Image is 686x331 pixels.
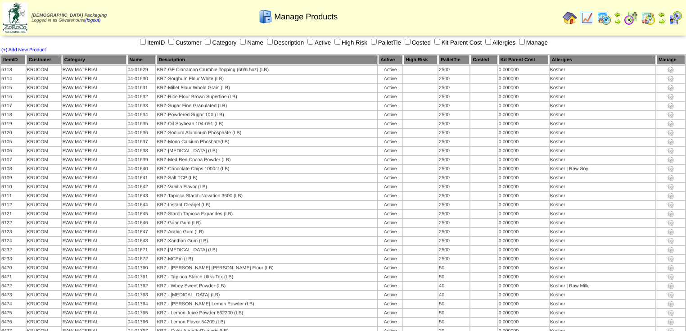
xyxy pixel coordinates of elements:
td: 2500 [438,255,469,263]
td: 6106 [1,147,26,155]
td: RAW MATERIAL [62,183,126,191]
td: 04-01632 [127,93,156,101]
td: RAW MATERIAL [62,273,126,281]
img: settings.gif [667,165,674,172]
td: 04-01647 [127,228,156,236]
td: 6123 [1,228,26,236]
input: Costed [405,39,411,45]
td: 6471 [1,273,26,281]
td: 6120 [1,129,26,137]
td: RAW MATERIAL [62,255,126,263]
td: KRUCOM [27,282,61,290]
img: settings.gif [667,147,674,154]
td: KRZ - [PERSON_NAME] [PERSON_NAME] Flour (LB) [156,264,377,272]
img: settings.gif [667,183,674,190]
td: 2500 [438,174,469,182]
td: KRUCOM [27,255,61,263]
td: 0.000000 [498,111,549,119]
td: KRZ-Tapioca Starch-Novation 3600 (LB) [156,192,377,200]
img: settings.gif [667,318,674,326]
img: settings.gif [667,309,674,317]
label: Customer [167,39,202,46]
td: KRZ-Millet Flour Whole Grain (LB) [156,84,377,92]
td: Kosher [550,183,655,191]
td: KRUCOM [27,228,61,236]
img: settings.gif [667,192,674,200]
td: KRZ-Sodium Aluminum Phosphate (LB) [156,129,377,137]
td: Kosher [550,75,655,83]
td: KRUCOM [27,138,61,146]
td: 6124 [1,237,26,245]
td: 0.000000 [498,246,549,254]
td: 6105 [1,138,26,146]
label: Allergies [483,39,515,46]
div: Active [379,193,402,199]
div: Active [379,256,402,262]
td: RAW MATERIAL [62,264,126,272]
td: 04-01630 [127,75,156,83]
td: 2500 [438,120,469,128]
td: 04-01643 [127,192,156,200]
td: Kosher [550,111,655,119]
label: Kit Parent Cost [433,39,482,46]
input: High Risk [334,39,340,45]
td: 04-01635 [127,120,156,128]
td: Kosher [550,102,655,110]
td: 0.000000 [498,120,549,128]
td: 2500 [438,165,469,173]
td: 6111 [1,192,26,200]
th: Description [156,55,377,65]
td: 6118 [1,111,26,119]
td: Kosher [550,93,655,101]
td: 0.000000 [498,129,549,137]
div: Active [379,247,402,253]
td: RAW MATERIAL [62,66,126,74]
label: Costed [403,39,431,46]
td: KRUCOM [27,93,61,101]
td: RAW MATERIAL [62,237,126,245]
td: 04-01639 [127,156,156,164]
td: Kosher [550,210,655,218]
td: 2500 [438,201,469,209]
td: Kosher [550,120,655,128]
img: settings.gif [667,210,674,218]
td: 6232 [1,246,26,254]
td: Kosher [550,192,655,200]
td: 0.000000 [498,255,549,263]
img: settings.gif [667,75,674,82]
td: Kosher [550,129,655,137]
img: settings.gif [667,300,674,308]
td: 0.000000 [498,237,549,245]
td: RAW MATERIAL [62,210,126,218]
th: Name [127,55,156,65]
label: Active [306,39,331,46]
img: settings.gif [667,156,674,163]
a: (+) Add New Product [1,47,46,53]
td: KRUCOM [27,111,61,119]
td: 0.000000 [498,75,549,83]
td: 0.000000 [498,192,549,200]
td: Kosher [550,264,655,272]
td: KRUCOM [27,201,61,209]
td: 50 [438,273,469,281]
th: High Risk [403,55,438,65]
td: 0.000000 [498,93,549,101]
div: Active [379,103,402,109]
td: 0.000000 [498,210,549,218]
td: 0.000000 [498,228,549,236]
td: 0.000000 [498,156,549,164]
td: 04-01640 [127,165,156,173]
td: KRZ-Instant Clearjel (LB) [156,201,377,209]
td: 0.000000 [498,102,549,110]
td: RAW MATERIAL [62,165,126,173]
img: settings.gif [667,228,674,236]
td: RAW MATERIAL [62,192,126,200]
td: 04-01672 [127,255,156,263]
td: 2500 [438,210,469,218]
td: 6122 [1,219,26,227]
th: Manage [656,55,685,65]
input: Name [240,39,246,45]
td: 0.000000 [498,201,549,209]
img: settings.gif [667,291,674,299]
td: KRUCOM [27,120,61,128]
